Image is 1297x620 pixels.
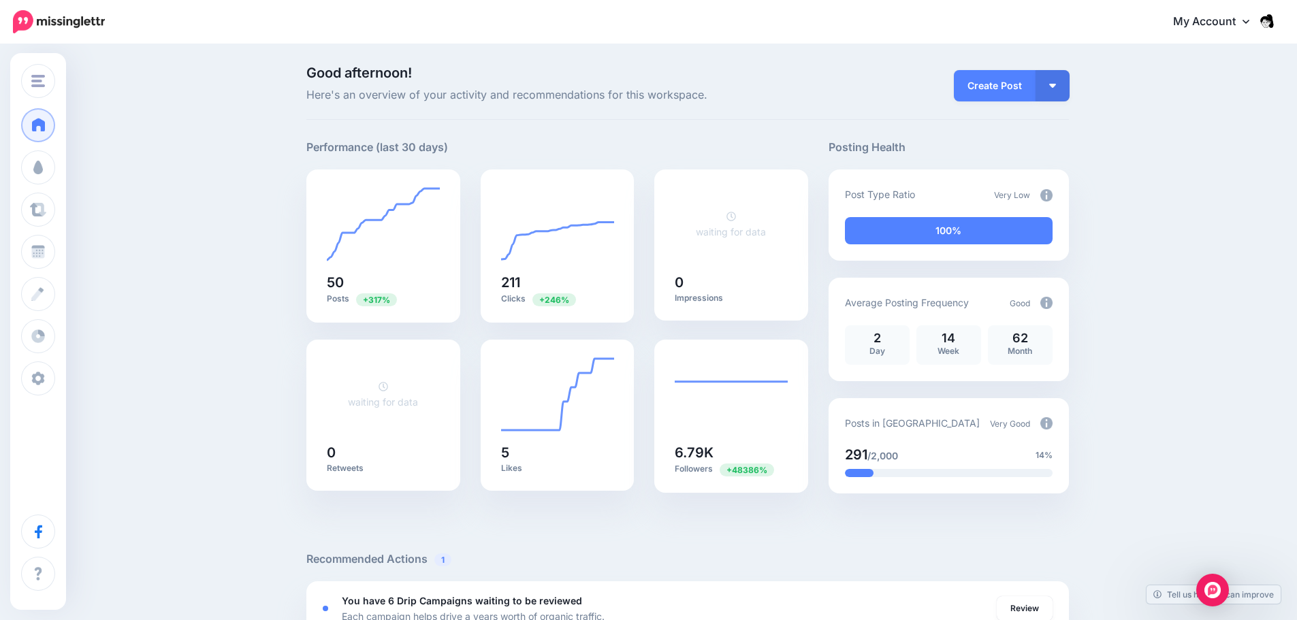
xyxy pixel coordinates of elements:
img: arrow-down-white.png [1049,84,1056,88]
p: Post Type Ratio [845,186,915,202]
span: Day [869,346,885,356]
p: 14 [923,332,974,344]
img: info-circle-grey.png [1040,417,1053,429]
span: Very Low [994,190,1030,200]
div: 14% of your posts in the last 30 days have been from Drip Campaigns [845,469,874,477]
p: Average Posting Frequency [845,295,969,310]
span: Very Good [990,419,1030,429]
h5: 0 [675,276,788,289]
a: waiting for data [348,380,418,408]
span: Previous period: 61 [532,293,576,306]
p: Likes [501,463,614,474]
div: <div class='status-dot small red margin-right'></div>Error [323,606,328,611]
h5: 50 [327,276,440,289]
p: Posts in [GEOGRAPHIC_DATA] [845,415,980,431]
span: Here's an overview of your activity and recommendations for this workspace. [306,86,808,104]
p: Posts [327,293,440,306]
span: Week [938,346,959,356]
h5: 5 [501,446,614,459]
a: Tell us how we can improve [1147,585,1281,604]
img: info-circle-grey.png [1040,189,1053,201]
h5: 6.79K [675,446,788,459]
h5: 211 [501,276,614,289]
img: menu.png [31,75,45,87]
span: Month [1008,346,1032,356]
span: Previous period: 14 [720,463,774,476]
span: Good [1010,298,1030,308]
p: Followers [675,463,788,476]
span: 14% [1036,448,1053,462]
h5: Recommended Actions [306,551,1069,568]
p: Retweets [327,463,440,474]
p: 62 [995,332,1046,344]
div: Open Intercom Messenger [1196,574,1229,606]
span: 291 [845,446,867,463]
p: Clicks [501,293,614,306]
a: Create Post [954,70,1036,101]
h5: 0 [327,446,440,459]
img: info-circle-grey.png [1040,297,1053,309]
a: My Account [1159,5,1277,39]
div: 100% of your posts in the last 30 days have been from Drip Campaigns [845,217,1053,244]
span: Good afternoon! [306,65,412,81]
b: You have 6 Drip Campaigns waiting to be reviewed [342,595,582,606]
h5: Performance (last 30 days) [306,139,448,156]
p: Impressions [675,293,788,304]
p: 2 [852,332,903,344]
span: Previous period: 12 [356,293,397,306]
a: waiting for data [696,210,766,238]
span: 1 [434,553,451,566]
span: /2,000 [867,450,898,461]
img: Missinglettr [13,10,105,33]
h5: Posting Health [829,139,1069,156]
